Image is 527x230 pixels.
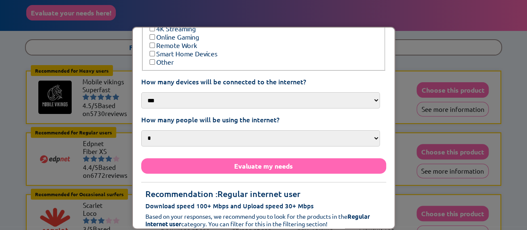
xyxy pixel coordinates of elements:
input: Smart Home Devices [149,51,155,56]
label: Smart Home Devices [147,49,217,58]
h3: Recommendation : [145,188,382,211]
input: 4K Streaming [149,26,155,31]
b: Regular internet user [145,212,370,227]
label: Online Gaming [147,33,199,41]
label: Other [147,58,173,66]
p: Based on your responses, we recommend you to look for the products in the category. You can filte... [145,212,382,227]
input: Remote Work [149,43,155,48]
label: How many devices will be connected to the internet? [141,77,386,86]
span: Regular internet user [145,188,313,210]
span: Download speed 100+ Mbps and Upload speed 30+ Mbps [145,202,313,210]
label: How many people will be using the internet? [141,115,386,124]
label: Remote Work [147,41,197,49]
input: Other [149,59,155,65]
input: Online Gaming [149,34,155,40]
label: 4K Streaming [147,24,195,33]
button: Evaluate my needs [141,158,386,174]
